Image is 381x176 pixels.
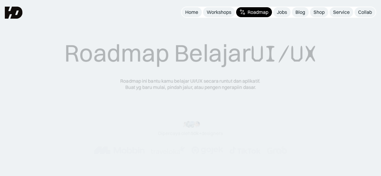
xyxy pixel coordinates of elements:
div: Roadmap ini bantu kamu belajar UI/UX secara runtut dan aplikatif. Buat yg baru mulai, pindah jalu... [115,78,266,91]
div: Shop [314,9,325,15]
div: Jobs [277,9,287,15]
a: Blog [292,7,309,17]
div: Service [333,9,350,15]
div: Blog [295,9,305,15]
a: Jobs [273,7,291,17]
div: Workshops [207,9,231,15]
div: Roadmap [248,9,268,15]
a: Roadmap [236,7,272,17]
a: Service [329,7,353,17]
div: Collab [358,9,372,15]
div: Dipercaya oleh designers [158,130,223,137]
a: Shop [310,7,328,17]
div: Roadmap Belajar [64,39,317,68]
a: Home [182,7,202,17]
a: Workshops [203,7,235,17]
div: Home [185,9,198,15]
span: 50k+ [191,130,201,136]
span: UI/UX [251,39,317,68]
a: Collab [354,7,376,17]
